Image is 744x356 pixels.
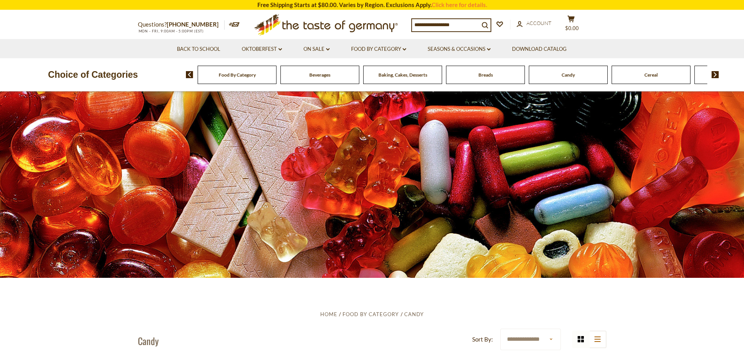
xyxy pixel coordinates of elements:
[320,311,337,317] a: Home
[644,72,658,78] a: Cereal
[186,71,193,78] img: previous arrow
[565,25,579,31] span: $0.00
[472,335,493,344] label: Sort By:
[138,335,159,347] h1: Candy
[351,45,406,54] a: Food By Category
[404,311,424,317] a: Candy
[378,72,427,78] a: Baking, Cakes, Desserts
[177,45,220,54] a: Back to School
[526,20,551,26] span: Account
[138,29,204,33] span: MON - FRI, 9:00AM - 5:00PM (EST)
[517,19,551,28] a: Account
[138,20,225,30] p: Questions?
[219,72,256,78] a: Food By Category
[167,21,219,28] a: [PHONE_NUMBER]
[560,15,583,35] button: $0.00
[242,45,282,54] a: Oktoberfest
[432,1,487,8] a: Click here for details.
[309,72,330,78] a: Beverages
[428,45,491,54] a: Seasons & Occasions
[562,72,575,78] a: Candy
[343,311,399,317] a: Food By Category
[303,45,330,54] a: On Sale
[712,71,719,78] img: next arrow
[512,45,567,54] a: Download Catalog
[478,72,493,78] a: Breads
